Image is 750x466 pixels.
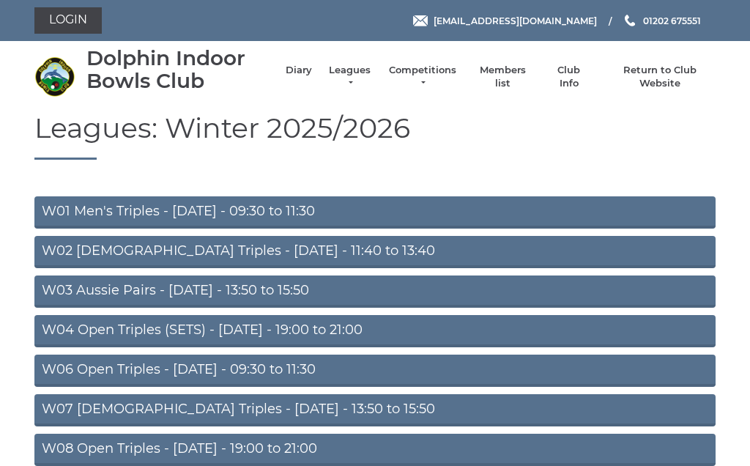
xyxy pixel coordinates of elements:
a: W02 [DEMOGRAPHIC_DATA] Triples - [DATE] - 11:40 to 13:40 [34,236,716,268]
a: W08 Open Triples - [DATE] - 19:00 to 21:00 [34,434,716,466]
a: W06 Open Triples - [DATE] - 09:30 to 11:30 [34,355,716,387]
a: Email [EMAIL_ADDRESS][DOMAIN_NAME] [413,14,597,28]
a: W04 Open Triples (SETS) - [DATE] - 19:00 to 21:00 [34,315,716,347]
img: Phone us [625,15,635,26]
a: Phone us 01202 675551 [623,14,701,28]
a: W03 Aussie Pairs - [DATE] - 13:50 to 15:50 [34,275,716,308]
a: Leagues [327,64,373,90]
img: Email [413,15,428,26]
a: Members list [472,64,532,90]
div: Dolphin Indoor Bowls Club [86,47,271,92]
h1: Leagues: Winter 2025/2026 [34,113,716,160]
a: W01 Men's Triples - [DATE] - 09:30 to 11:30 [34,196,716,229]
a: W07 [DEMOGRAPHIC_DATA] Triples - [DATE] - 13:50 to 15:50 [34,394,716,426]
a: Return to Club Website [605,64,716,90]
span: [EMAIL_ADDRESS][DOMAIN_NAME] [434,15,597,26]
a: Login [34,7,102,34]
a: Diary [286,64,312,77]
span: 01202 675551 [643,15,701,26]
a: Club Info [548,64,590,90]
a: Competitions [387,64,458,90]
img: Dolphin Indoor Bowls Club [34,56,75,97]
